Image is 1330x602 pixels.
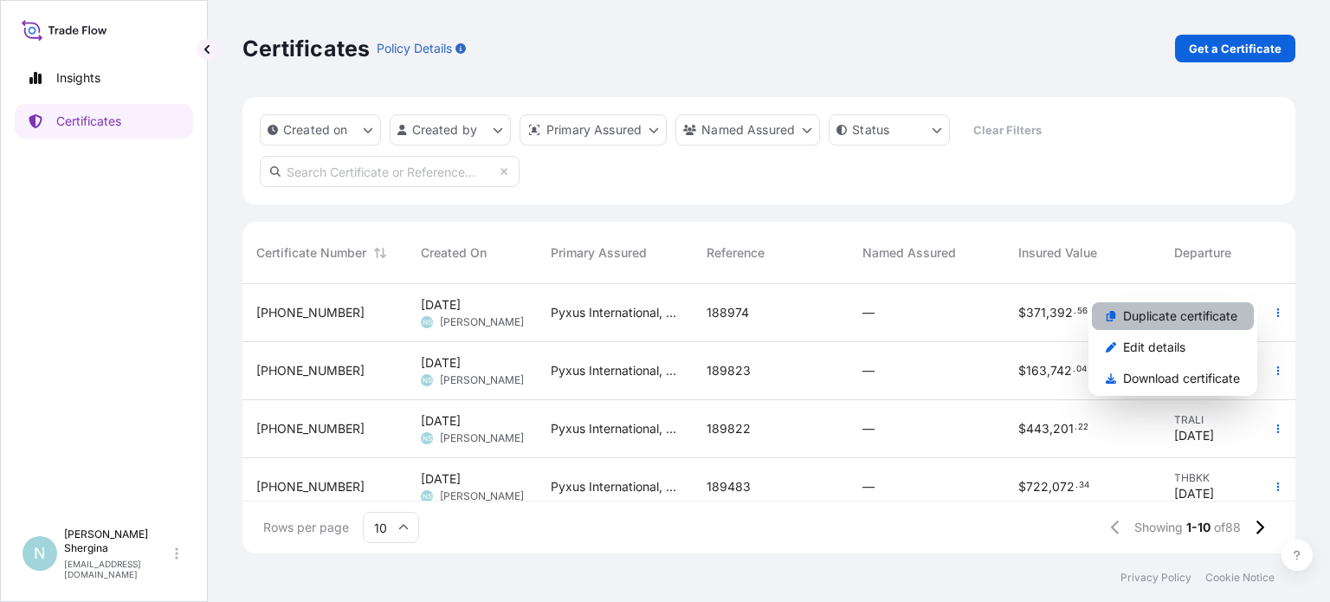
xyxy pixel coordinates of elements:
[1123,307,1237,325] p: Duplicate certificate
[1189,40,1282,57] p: Get a Certificate
[1123,339,1185,356] p: Edit details
[1092,333,1254,361] a: Edit details
[377,40,452,57] p: Policy Details
[242,35,370,62] p: Certificates
[1123,370,1240,387] p: Download certificate
[1088,299,1257,396] div: Actions
[1092,302,1254,330] a: Duplicate certificate
[1092,365,1254,392] a: Download certificate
